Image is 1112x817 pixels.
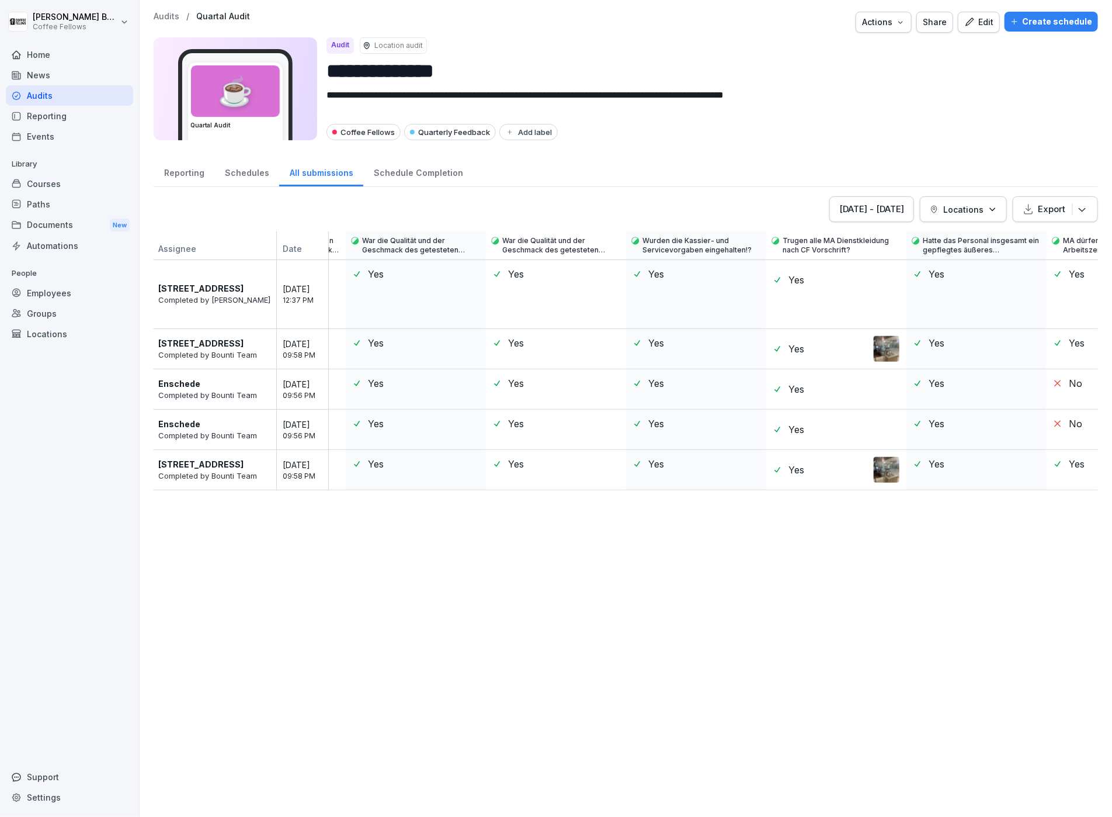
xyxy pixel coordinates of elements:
[214,157,279,186] a: Schedules
[929,417,944,431] p: Yes
[943,203,984,216] p: Locations
[1069,336,1085,350] p: Yes
[283,378,335,390] p: [DATE]
[920,196,1007,222] button: Locations
[508,376,524,390] p: Yes
[6,264,133,283] p: People
[1038,203,1065,216] p: Export
[368,457,384,471] p: Yes
[283,390,335,401] p: 09:56 PM
[158,337,244,349] p: [STREET_ADDRESS]
[283,243,335,259] p: Date
[6,44,133,65] div: Home
[1005,12,1098,32] button: Create schedule
[6,194,133,214] a: Paths
[283,459,335,471] p: [DATE]
[326,37,354,54] div: Audit
[929,336,944,350] p: Yes
[368,267,384,281] p: Yes
[6,283,133,303] a: Employees
[6,787,133,808] a: Settings
[190,121,280,130] h3: Quartal Audit
[154,243,270,259] p: Assignee
[110,219,130,232] div: New
[279,157,363,186] a: All submissions
[958,12,1000,33] a: Edit
[923,236,1042,255] p: Hatte das Personal insgesamt ein gepflegtes äußeres Erscheinungsbild?
[6,106,133,126] a: Reporting
[158,378,200,390] p: Enschede
[33,23,118,31] p: Coffee Fellows
[648,267,664,281] p: Yes
[283,338,335,350] p: [DATE]
[6,126,133,147] div: Events
[508,457,524,471] p: Yes
[283,350,335,361] p: 09:58 PM
[368,376,384,390] p: Yes
[363,157,473,186] a: Schedule Completion
[283,418,335,431] p: [DATE]
[33,12,118,22] p: [PERSON_NAME] Boele
[6,303,133,324] a: Groups
[862,16,905,29] div: Actions
[508,336,524,350] p: Yes
[158,470,270,482] p: Completed by Bounti Team
[788,463,804,477] p: Yes
[508,417,524,431] p: Yes
[154,12,179,22] a: Audits
[788,273,804,287] p: Yes
[916,12,953,33] button: Share
[283,431,335,441] p: 09:56 PM
[404,124,496,140] div: Quarterly Feedback
[788,382,804,396] p: Yes
[6,174,133,194] div: Courses
[158,282,244,295] p: [STREET_ADDRESS]
[788,423,804,437] p: Yes
[642,236,762,255] p: Wurden die Kassier- und Servicevorgaben eingehalten!?
[839,203,904,216] div: [DATE] - [DATE]
[1010,15,1092,28] div: Create schedule
[368,336,384,350] p: Yes
[648,417,664,431] p: Yes
[648,336,664,350] p: Yes
[196,12,250,22] a: Quartal Audit
[191,65,280,117] div: ☕
[929,267,944,281] p: Yes
[1013,196,1098,222] button: Export
[923,16,947,29] div: Share
[158,390,270,401] p: Completed by Bounti Team
[6,214,133,236] a: DocumentsNew
[6,65,133,85] a: News
[158,458,244,470] p: [STREET_ADDRESS]
[186,12,189,22] p: /
[1069,417,1082,431] p: No
[6,236,133,256] a: Automations
[502,236,621,255] p: War die Qualität und der Geschmack des getesteten Getränks in Ordnung?
[929,457,944,471] p: Yes
[374,40,423,51] p: Location audit
[368,417,384,431] p: Yes
[158,418,200,430] p: Enschede
[283,295,335,306] p: 12:37 PM
[6,85,133,106] div: Audits
[154,157,214,186] a: Reporting
[283,471,335,482] p: 09:58 PM
[158,349,270,361] p: Completed by Bounti Team
[964,16,993,29] div: Edit
[788,342,804,356] p: Yes
[783,236,902,255] p: Trugen alle MA Dienstkleidung nach CF Vorschrift?
[505,127,552,137] div: Add label
[6,324,133,344] a: Locations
